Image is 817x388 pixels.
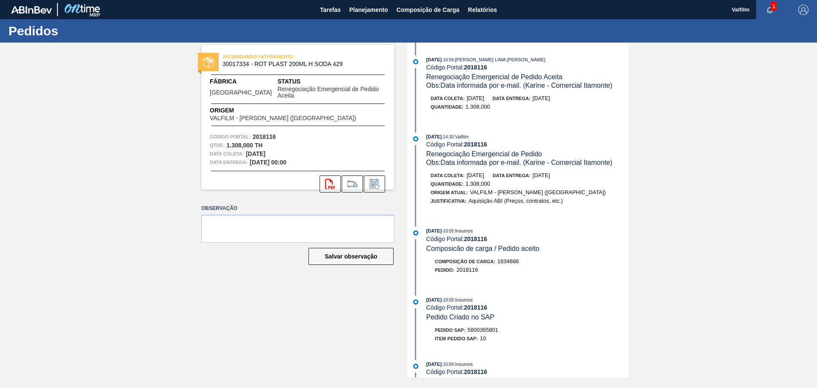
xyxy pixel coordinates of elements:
[426,304,628,311] div: Código Portal:
[9,26,160,36] h1: Pedidos
[342,175,363,193] div: Ir para Composição de Carga
[426,159,613,166] span: Obs: Data informada por e-mail. (Karine - Comercial Itamonte)
[397,5,460,15] span: Composição de Carga
[442,229,454,233] span: - 10:05
[771,2,777,11] span: 1
[468,5,497,15] span: Relatórios
[464,304,487,311] strong: 2018116
[210,158,248,167] span: Data entrega:
[320,5,341,15] span: Tarefas
[442,135,454,139] span: - 14:30
[426,228,442,233] span: [DATE]
[426,297,442,302] span: [DATE]
[201,202,394,215] label: Observação
[223,52,342,61] span: AGUARDANDO FATURAMENTO
[426,82,613,89] span: Obs: Data informada por e-mail. (Karine - Comercial Itamonte)
[442,57,454,62] span: - 16:54
[210,149,244,158] span: Data coleta:
[464,368,487,375] strong: 2018116
[435,328,466,333] span: Pedido SAP:
[426,73,563,80] span: Renegociação Emergencial de Pedido Aceita
[426,362,442,367] span: [DATE]
[413,364,418,369] img: atual
[226,142,263,149] strong: 1.308,000 TH
[533,95,550,101] span: [DATE]
[320,175,341,193] div: Abrir arquivo PDF
[467,172,484,178] span: [DATE]
[431,173,465,178] span: Data coleta:
[431,104,463,109] span: Quantidade :
[426,64,628,71] div: Código Portal:
[467,95,484,101] span: [DATE]
[798,5,808,15] img: Logout
[454,134,468,139] span: : Valfilm
[309,248,394,265] button: Salvar observação
[454,297,473,302] span: : Insumos
[426,141,628,148] div: Código Portal:
[277,86,386,99] span: Renegociação Emergencial de Pedido Aceita
[756,4,783,16] button: Notificações
[246,150,266,157] strong: [DATE]
[253,133,276,140] strong: 2018116
[464,141,487,148] strong: 2018116
[493,173,531,178] span: Data entrega:
[203,57,214,68] img: status
[277,77,386,86] span: Status
[426,313,494,321] span: Pedido Criado no SAP
[11,6,52,14] img: TNhmsLtSVTkK8tSr43FrP2fwEKptu5GPRR3wAAAABJRU5ErkJggg==
[413,59,418,64] img: atual
[442,362,454,367] span: - 10:04
[435,336,478,341] span: Item pedido SAP:
[210,132,251,141] span: Código Portal:
[431,181,463,187] span: Quantidade :
[454,362,473,367] span: : Insumos
[431,198,466,204] span: Justificativa:
[426,368,628,375] div: Código Portal:
[364,175,385,193] div: Informar alteração no pedido
[431,190,468,195] span: Origem Atual:
[426,57,442,62] span: [DATE]
[497,258,519,264] span: 1834686
[464,236,487,242] strong: 2018116
[468,327,498,333] span: 5800365801
[223,61,377,67] span: 30017334 - ROT PLAST 200ML H SODA 429
[470,189,606,195] span: VALFILM - [PERSON_NAME] ([GEOGRAPHIC_DATA])
[493,96,531,101] span: Data entrega:
[426,150,542,158] span: Renegociação Emergencial de Pedido
[533,172,550,178] span: [DATE]
[210,106,380,115] span: Origem
[435,259,495,264] span: Composição de Carga :
[431,96,465,101] span: Data coleta:
[454,57,545,62] span: : [PERSON_NAME] LIMA [PERSON_NAME]
[468,198,563,204] span: Aquisição ABI (Preços, contratos, etc.)
[466,181,490,187] span: 1.308,000
[480,335,486,342] span: 10
[426,245,540,252] span: Composicão de carga / Pedido aceito
[457,267,478,273] span: 2018116
[413,136,418,141] img: atual
[210,141,224,149] span: Qtde :
[349,5,388,15] span: Planejamento
[464,64,487,71] strong: 2018116
[210,115,356,121] span: VALFILM - [PERSON_NAME] ([GEOGRAPHIC_DATA])
[250,159,286,166] strong: [DATE] 00:00
[466,103,490,110] span: 1.308,000
[426,236,628,242] div: Código Portal:
[210,77,277,86] span: Fábrica
[435,267,454,273] span: Pedido :
[413,230,418,236] img: atual
[442,298,454,302] span: - 10:05
[426,134,442,139] span: [DATE]
[413,299,418,305] img: atual
[210,89,272,96] span: [GEOGRAPHIC_DATA]
[454,228,473,233] span: : Insumos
